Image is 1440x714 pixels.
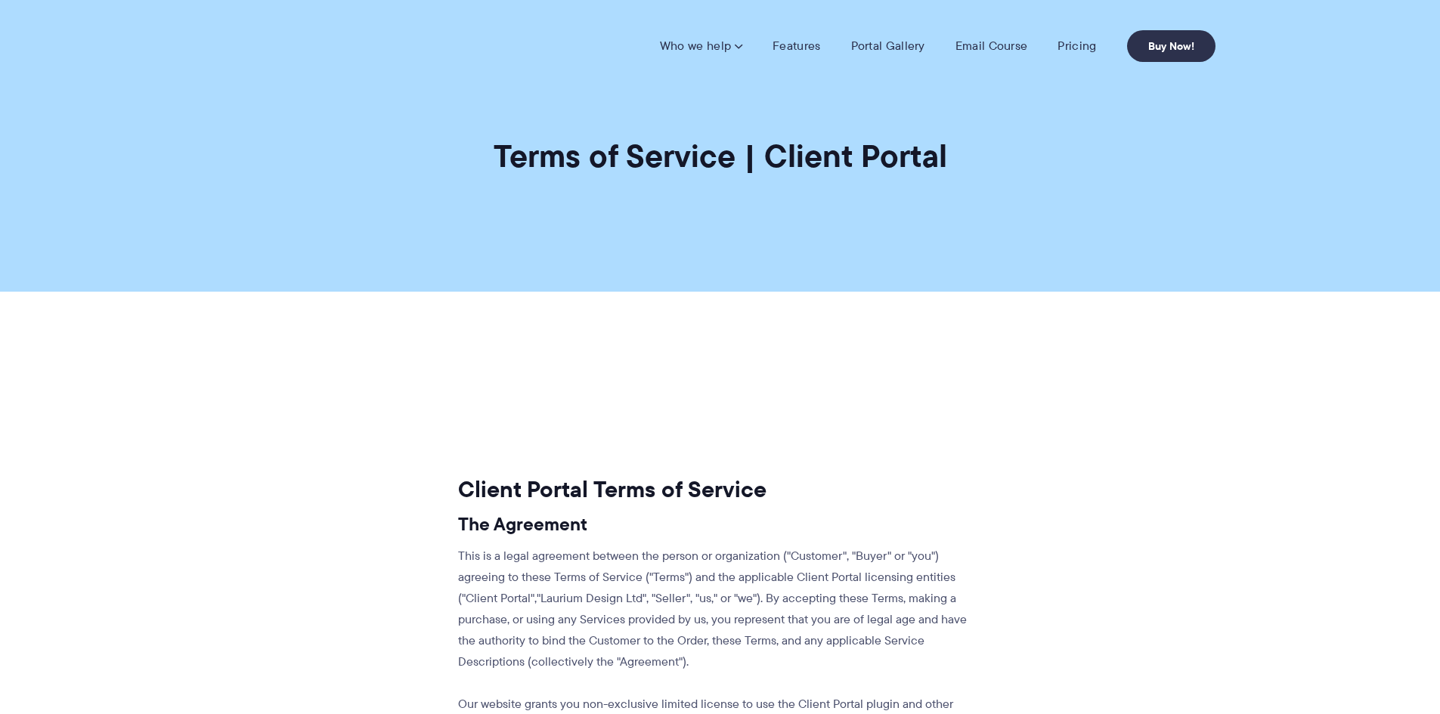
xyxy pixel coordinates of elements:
p: This is a legal agreement between the person or organization ("Customer", "Buyer" or "you") agree... [458,546,973,672]
h1: Terms of Service | Client Portal [494,136,947,176]
a: Features [773,39,820,54]
h3: The Agreement [458,513,973,536]
a: Who we help [660,39,742,54]
a: Portal Gallery [851,39,925,54]
h2: Client Portal Terms of Service [458,475,973,504]
a: Email Course [955,39,1028,54]
a: Buy Now! [1127,30,1215,62]
a: Pricing [1058,39,1096,54]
